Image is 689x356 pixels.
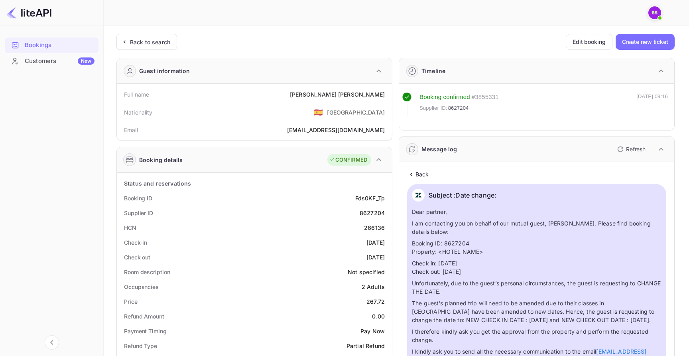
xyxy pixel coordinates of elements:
[45,335,59,350] button: Collapse navigation
[412,208,661,216] p: Dear partner,
[412,279,661,296] p: Unfortunately, due to the guest’s personal circumstances, the guest is requesting to CHANGE THE D...
[412,259,661,276] p: Check in: [DATE] Check out: [DATE]
[290,90,385,99] div: [PERSON_NAME] [PERSON_NAME]
[415,170,429,178] p: Back
[648,6,661,19] img: Barkha Singh
[429,189,496,202] p: Subject : Date change:
[366,238,385,247] div: [DATE]
[124,327,167,335] div: Payment Timing
[25,57,94,66] div: Customers
[412,189,425,202] img: AwvSTEc2VUhQAAAAAElFTkSuQmCC
[124,238,147,247] div: Check-in
[124,223,136,232] div: HCN
[355,194,385,202] div: Fds0KF_Tp
[362,283,385,291] div: 2 Adults
[124,194,152,202] div: Booking ID
[626,145,646,153] p: Refresh
[5,53,98,68] a: CustomersNew
[124,297,138,306] div: Price
[5,53,98,69] div: CustomersNew
[372,312,385,320] div: 0.00
[566,34,612,50] button: Edit booking
[130,38,170,46] div: Back to search
[348,268,385,276] div: Not specified
[421,145,457,153] div: Message log
[448,104,469,112] span: 8627204
[314,105,323,119] span: United States
[366,297,385,306] div: 267.72
[287,126,385,134] div: [EMAIL_ADDRESS][DOMAIN_NAME]
[327,108,385,117] div: [GEOGRAPHIC_DATA]
[346,342,385,350] div: Partial Refund
[139,156,183,164] div: Booking details
[78,57,94,65] div: New
[124,268,170,276] div: Room description
[124,209,153,217] div: Supplier ID
[139,67,190,75] div: Guest information
[412,299,661,324] p: The guest's planned trip will need to be amended due to their classes in [GEOGRAPHIC_DATA] have b...
[364,223,385,232] div: 266136
[124,283,159,291] div: Occupancies
[472,93,499,102] div: # 3855331
[360,209,385,217] div: 8627204
[124,253,150,261] div: Check out
[25,41,94,50] div: Bookings
[124,312,164,320] div: Refund Amount
[412,327,661,344] p: I therefore kindly ask you get the approval from the property and perform the requested change.
[419,104,447,112] span: Supplier ID:
[124,126,138,134] div: Email
[124,342,157,350] div: Refund Type
[412,219,661,236] p: I am contacting you on behalf of our mutual guest, [PERSON_NAME]. Please find booking details below:
[421,67,445,75] div: Timeline
[124,179,191,188] div: Status and reservations
[419,93,470,102] div: Booking confirmed
[636,93,668,116] div: [DATE] 09:16
[124,108,153,117] div: Nationality
[360,327,385,335] div: Pay Now
[616,34,675,50] button: Create new ticket
[5,38,98,53] div: Bookings
[5,38,98,52] a: Bookings
[329,156,367,164] div: CONFIRMED
[612,143,649,156] button: Refresh
[124,90,149,99] div: Full name
[6,6,51,19] img: LiteAPI logo
[366,253,385,261] div: [DATE]
[412,239,661,256] p: Booking ID: 8627204 Property: <HOTEL NAME>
